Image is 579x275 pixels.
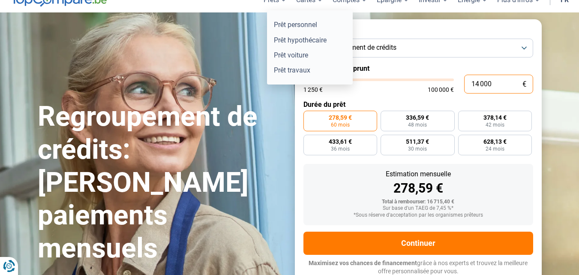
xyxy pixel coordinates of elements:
[483,139,507,145] span: 628,13 €
[270,17,349,32] a: Prêt personnel
[310,182,526,195] div: 278,59 €
[329,115,352,121] span: 278,59 €
[270,48,349,63] a: Prêt voiture
[310,212,526,218] div: *Sous réserve d'acceptation par les organismes prêteurs
[408,122,427,127] span: 48 mois
[270,33,349,48] a: Prêt hypothécaire
[303,100,533,109] label: Durée du prêt
[486,146,504,151] span: 24 mois
[331,122,350,127] span: 60 mois
[310,205,526,212] div: Sur base d'un TAEG de 7,45 %*
[406,139,429,145] span: 511,37 €
[486,122,504,127] span: 42 mois
[270,63,349,78] a: Prêt travaux
[331,146,350,151] span: 36 mois
[38,100,285,265] h1: Regroupement de crédits: [PERSON_NAME] paiements mensuels
[522,81,526,88] span: €
[428,87,454,93] span: 100 000 €
[329,139,352,145] span: 433,61 €
[406,115,429,121] span: 336,59 €
[303,232,533,255] button: Continuer
[303,64,533,73] label: Montant de l'emprunt
[309,260,417,266] span: Maximisez vos chances de financement
[321,43,396,52] span: Regroupement de crédits
[310,199,526,205] div: Total à rembourser: 16 715,40 €
[310,171,526,178] div: Estimation mensuelle
[303,39,533,57] button: Regroupement de crédits
[408,146,427,151] span: 30 mois
[303,87,323,93] span: 1 250 €
[303,28,533,36] label: But du prêt
[483,115,507,121] span: 378,14 €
